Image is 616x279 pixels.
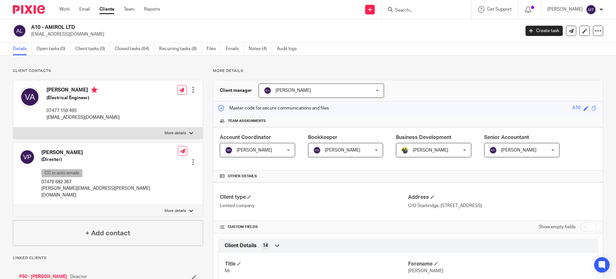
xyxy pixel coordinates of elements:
span: Mr [225,269,230,273]
p: CC in auto emails [41,169,82,177]
h4: Forename [408,261,591,267]
a: Details [13,43,32,55]
h3: Client manager [220,87,252,94]
h5: (Electrical Engineer) [47,95,120,101]
a: Email [79,6,90,13]
h4: Client type [220,194,408,201]
a: Emails [226,43,244,55]
span: Bookkeeper [308,135,338,140]
img: svg%3E [20,87,40,107]
a: Client tasks (0) [75,43,110,55]
img: svg%3E [264,87,271,94]
p: [PERSON_NAME][EMAIL_ADDRESS][PERSON_NAME][DOMAIN_NAME] [41,185,178,198]
span: Senior Accountant [484,135,529,140]
a: Audit logs [277,43,302,55]
img: svg%3E [586,4,596,15]
div: A10 [572,105,580,112]
span: [PERSON_NAME] [413,148,448,153]
img: Pixie [13,5,45,14]
a: Create task [526,26,563,36]
img: Dennis-Starbridge.jpg [401,146,409,154]
span: [PERSON_NAME] [325,148,360,153]
p: 07479 682 367 [41,179,178,185]
a: Files [207,43,221,55]
p: Master code for secure communications and files [218,105,329,111]
span: Team assignments [228,118,266,124]
p: More details [165,208,186,214]
p: Limited company [220,203,408,209]
h4: CUSTOM FIELDS [220,224,408,230]
a: Reports [144,6,160,13]
img: svg%3E [20,149,35,165]
h4: + Add contact [85,228,130,238]
p: [PERSON_NAME] [547,6,583,13]
span: Business Development [396,135,451,140]
span: Other details [228,174,257,179]
a: Open tasks (0) [37,43,71,55]
p: 07477 159 495 [47,108,120,114]
p: [EMAIL_ADDRESS][DOMAIN_NAME] [31,31,516,38]
img: svg%3E [13,24,26,38]
p: Linked clients [13,256,203,261]
span: [PERSON_NAME] [408,269,443,273]
a: Recurring tasks (8) [159,43,202,55]
h5: (Director) [41,156,178,163]
img: svg%3E [313,146,321,154]
label: Show empty fields [539,224,576,230]
a: Closed tasks (64) [115,43,154,55]
p: More details [165,131,186,136]
i: Primary [91,87,98,93]
p: [EMAIL_ADDRESS][DOMAIN_NAME] [47,114,120,121]
span: 14 [263,242,268,249]
a: Team [124,6,134,13]
a: Clients [99,6,114,13]
h4: [PERSON_NAME] [41,149,178,156]
span: Account Coordinator [220,135,271,140]
span: [PERSON_NAME] [237,148,272,153]
img: svg%3E [225,146,233,154]
span: [PERSON_NAME] [276,88,311,93]
h2: A10 - AMIROL LTD [31,24,419,31]
span: Get Support [487,7,512,12]
span: [PERSON_NAME] [501,148,536,153]
p: More details [213,68,603,74]
h4: Address [408,194,596,201]
img: svg%3E [489,146,497,154]
p: C/O Starbridge, [STREET_ADDRESS] [408,203,596,209]
input: Search [394,8,452,13]
a: Notes (4) [249,43,272,55]
h4: [PERSON_NAME] [47,87,120,95]
h4: Title [225,261,408,267]
p: Client contacts [13,68,203,74]
span: Client Details [225,242,257,249]
a: Work [59,6,70,13]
